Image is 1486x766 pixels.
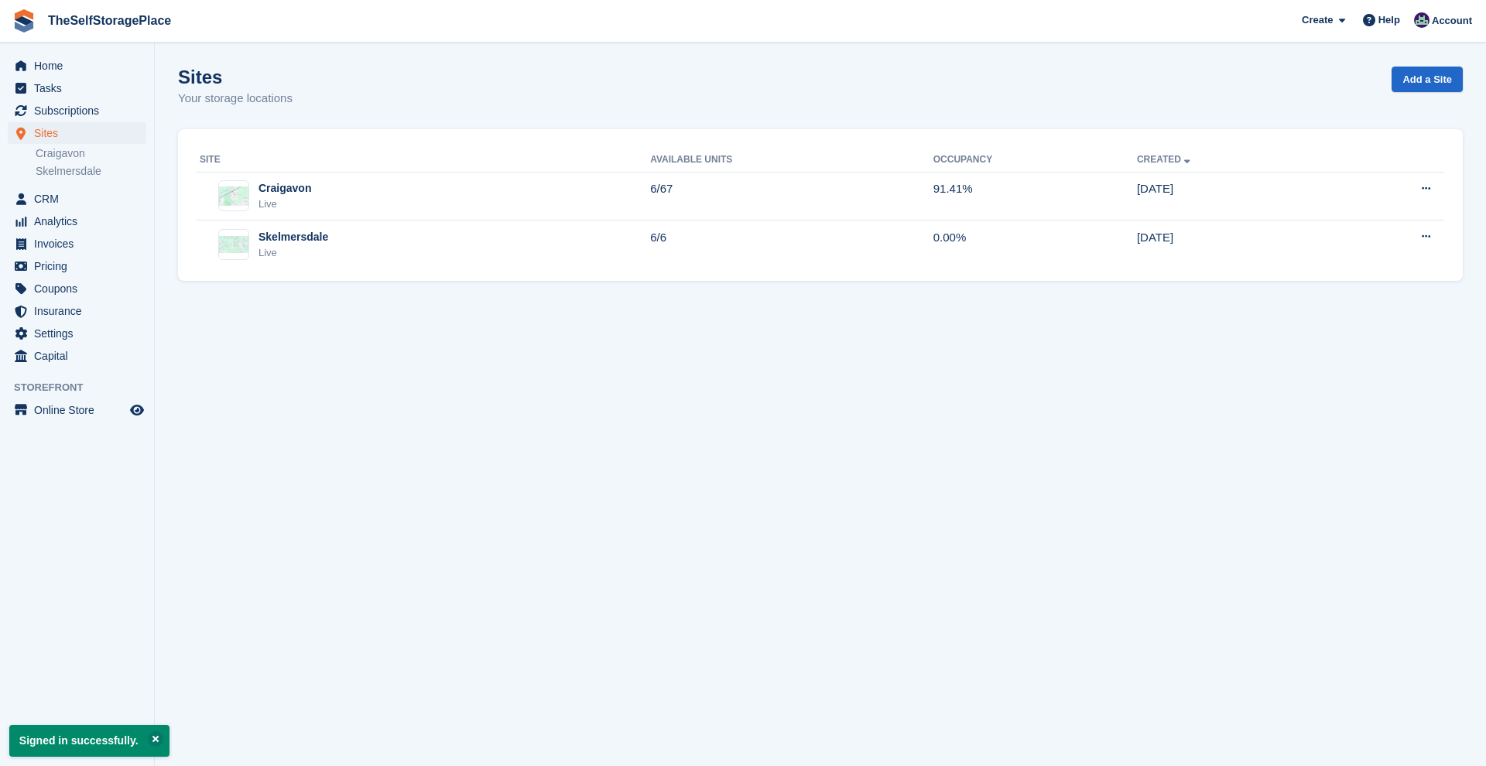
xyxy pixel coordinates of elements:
[259,197,311,212] div: Live
[1414,12,1430,28] img: Sam
[1137,172,1332,221] td: [DATE]
[219,236,248,254] img: Image of Skelmersdale site
[1137,221,1332,268] td: [DATE]
[8,399,146,421] a: menu
[650,221,933,268] td: 6/6
[12,9,36,32] img: stora-icon-8386f47178a22dfd0bd8f6a31ec36ba5ce8667c1dd55bd0f319d3a0aa187defe.svg
[1137,154,1193,165] a: Created
[8,278,146,299] a: menu
[8,233,146,255] a: menu
[178,90,293,108] p: Your storage locations
[1378,12,1400,28] span: Help
[34,210,127,232] span: Analytics
[8,345,146,367] a: menu
[1302,12,1333,28] span: Create
[8,77,146,99] a: menu
[34,100,127,121] span: Subscriptions
[34,278,127,299] span: Coupons
[8,100,146,121] a: menu
[197,148,650,173] th: Site
[8,55,146,77] a: menu
[34,77,127,99] span: Tasks
[8,255,146,277] a: menu
[8,323,146,344] a: menu
[8,210,146,232] a: menu
[42,8,177,33] a: TheSelfStoragePlace
[8,300,146,322] a: menu
[933,221,1137,268] td: 0.00%
[128,401,146,419] a: Preview store
[34,122,127,144] span: Sites
[219,186,248,206] img: Image of Craigavon site
[8,122,146,144] a: menu
[933,172,1137,221] td: 91.41%
[34,300,127,322] span: Insurance
[259,245,328,261] div: Live
[259,229,328,245] div: Skelmersdale
[34,55,127,77] span: Home
[8,188,146,210] a: menu
[259,180,311,197] div: Craigavon
[178,67,293,87] h1: Sites
[34,188,127,210] span: CRM
[9,725,169,757] p: Signed in successfully.
[36,146,146,161] a: Craigavon
[14,380,154,395] span: Storefront
[1392,67,1463,92] a: Add a Site
[34,255,127,277] span: Pricing
[34,399,127,421] span: Online Store
[933,148,1137,173] th: Occupancy
[34,345,127,367] span: Capital
[1432,13,1472,29] span: Account
[36,164,146,179] a: Skelmersdale
[650,148,933,173] th: Available Units
[650,172,933,221] td: 6/67
[34,233,127,255] span: Invoices
[34,323,127,344] span: Settings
